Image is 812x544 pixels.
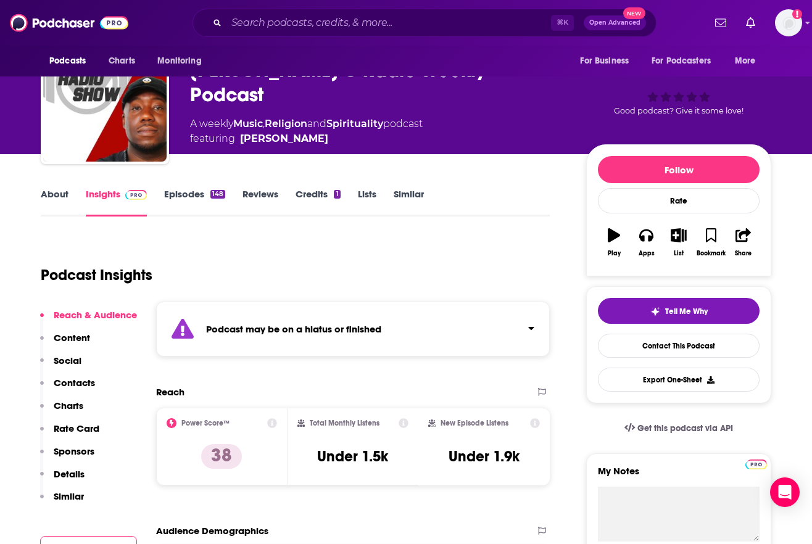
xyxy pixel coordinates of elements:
p: Reach & Audience [54,309,137,321]
a: Charts [101,49,143,73]
button: Sponsors [40,445,94,468]
img: tell me why sparkle [650,307,660,316]
h2: Audience Demographics [156,525,268,537]
img: Podchaser Pro [125,190,147,200]
a: DJ Wade-O [240,131,328,146]
svg: Add a profile image [792,9,802,19]
button: Follow [598,156,760,183]
a: Contact This Podcast [598,334,760,358]
span: featuring [190,131,423,146]
img: User Profile [775,9,802,36]
span: Good podcast? Give it some love! [614,106,744,115]
span: Get this podcast via API [637,423,733,434]
p: Social [54,355,81,366]
div: List [674,250,684,257]
button: Social [40,355,81,377]
button: Open AdvancedNew [584,15,646,30]
button: Content [40,332,90,355]
button: Reach & Audience [40,309,137,332]
span: For Business [580,52,629,70]
a: About [41,188,68,216]
button: Similar [40,490,84,513]
div: Share [735,250,752,257]
a: InsightsPodchaser Pro [86,188,147,216]
span: Logged in as shcarlos [775,9,802,36]
h1: Podcast Insights [41,266,152,284]
button: Play [598,220,630,265]
span: , [263,118,265,130]
p: Charts [54,400,83,411]
a: Music [233,118,263,130]
div: Play [608,250,621,257]
p: Sponsors [54,445,94,457]
img: Podchaser - Follow, Share and Rate Podcasts [10,11,128,35]
p: 38 [201,444,242,469]
h2: Reach [156,386,184,398]
a: Lists [358,188,376,216]
div: 1 [334,190,340,199]
p: Contacts [54,377,95,389]
span: Charts [109,52,135,70]
a: Reviews [242,188,278,216]
img: Wade-O Radio Weekly Podcast [43,38,167,162]
p: Similar [54,490,84,502]
button: open menu [726,49,771,73]
input: Search podcasts, credits, & more... [226,13,551,33]
span: ⌘ K [551,15,574,31]
div: 38Good podcast? Give it some love! [586,47,771,124]
button: Export One-Sheet [598,368,760,392]
h2: New Episode Listens [441,419,508,427]
button: Bookmark [695,220,727,265]
button: tell me why sparkleTell Me Why [598,298,760,324]
span: Podcasts [49,52,86,70]
a: Spirituality [326,118,383,130]
img: Podchaser Pro [745,460,767,469]
h2: Total Monthly Listens [310,419,379,427]
button: open menu [41,49,102,73]
h2: Power Score™ [181,419,230,427]
span: and [307,118,326,130]
p: Content [54,332,90,344]
div: Open Intercom Messenger [770,477,800,507]
button: open menu [149,49,217,73]
span: Open Advanced [589,20,640,26]
button: Apps [630,220,662,265]
button: Contacts [40,377,95,400]
h3: Under 1.5k [317,447,388,466]
a: Show notifications dropdown [710,12,731,33]
a: Similar [394,188,424,216]
a: Show notifications dropdown [741,12,760,33]
div: A weekly podcast [190,117,423,146]
button: Details [40,468,85,491]
p: Rate Card [54,422,99,434]
div: Rate [598,188,760,213]
span: More [735,52,756,70]
div: Search podcasts, credits, & more... [193,9,657,37]
label: My Notes [598,465,760,487]
button: Charts [40,400,83,422]
button: List [663,220,695,265]
a: Episodes148 [164,188,225,216]
p: Details [54,468,85,480]
div: Bookmark [697,250,726,257]
span: Tell Me Why [665,307,708,316]
button: Show profile menu [775,9,802,36]
div: Apps [639,250,655,257]
a: Get this podcast via API [615,413,743,443]
span: Monitoring [157,52,201,70]
a: Religion [265,118,307,130]
a: Pro website [745,458,767,469]
button: Rate Card [40,422,99,445]
button: Share [727,220,760,265]
button: open menu [644,49,729,73]
h3: Under 1.9k [449,447,520,466]
button: open menu [571,49,644,73]
section: Click to expand status details [156,302,550,356]
span: For Podcasters [652,52,711,70]
a: Credits1 [296,188,340,216]
span: New [623,7,645,19]
div: 148 [210,190,225,199]
strong: Podcast may be on a hiatus or finished [206,323,381,335]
